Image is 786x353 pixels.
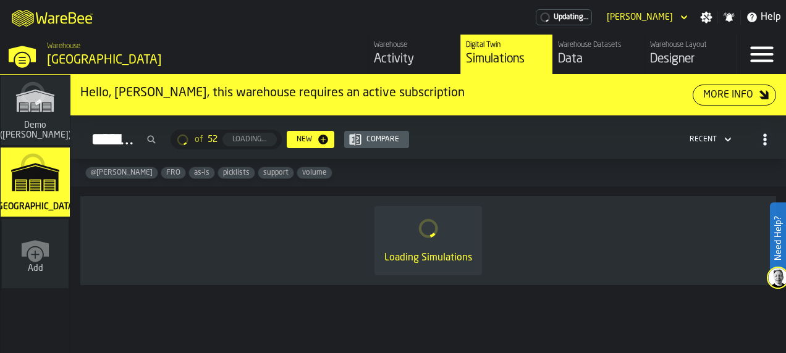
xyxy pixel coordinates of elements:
[287,131,334,148] button: button-New
[650,51,732,68] div: Designer
[208,135,218,144] span: 52
[70,75,786,115] div: ItemListCard-
[737,35,786,74] label: button-toggle-Menu
[466,51,547,68] div: Simulations
[693,85,776,106] button: button-More Info
[718,11,740,23] label: button-toggle-Notifications
[189,168,214,177] span: as-is
[80,85,693,102] div: Hello, [PERSON_NAME], this warehouse requires an active subscription
[166,130,287,149] div: ButtonLoadMore-Loading...-Prev-First-Last
[86,168,158,177] span: @anatoly
[70,115,786,159] h2: button-Simulations
[374,51,455,68] div: Activity
[698,88,758,102] div: More Info
[384,251,472,265] div: Loading Simulations
[552,35,644,74] a: link-to-/wh/i/b8e8645a-5c77-43f4-8135-27e3a4d97801/data
[741,10,786,25] label: button-toggle-Help
[28,264,43,273] span: Add
[685,132,734,147] div: DropdownMenuValue-4
[195,135,203,144] span: of
[644,35,737,74] a: link-to-/wh/i/b8e8645a-5c77-43f4-8135-27e3a4d97801/designer
[695,11,717,23] label: button-toggle-Settings
[1,147,70,219] a: link-to-/wh/i/b8e8645a-5c77-43f4-8135-27e3a4d97801/simulations
[222,133,277,146] button: button-Loading...
[558,41,640,49] div: Warehouse Datasets
[80,196,776,285] div: ItemListCard-
[607,12,673,22] div: DropdownMenuValue-Kruti Shah
[650,41,732,49] div: Warehouse Layout
[368,35,460,74] a: link-to-/wh/i/b8e8645a-5c77-43f4-8135-27e3a4d97801/feed/
[771,204,785,273] label: Need Help?
[344,131,409,148] button: button-Compare
[460,35,552,74] a: link-to-/wh/i/b8e8645a-5c77-43f4-8135-27e3a4d97801/simulations
[227,135,272,144] div: Loading...
[161,168,185,177] span: FRO
[558,51,640,68] div: Data
[297,168,332,177] span: volume
[554,13,589,22] span: Updating...
[536,9,592,25] a: link-to-/wh/i/b8e8645a-5c77-43f4-8135-27e3a4d97801/pricing/
[466,41,547,49] div: Digital Twin
[292,135,317,144] div: New
[761,10,781,25] span: Help
[258,168,294,177] span: support
[2,219,69,291] a: link-to-/wh/new
[602,10,690,25] div: DropdownMenuValue-Kruti Shah
[361,135,404,144] div: Compare
[218,168,255,177] span: picklists
[47,52,269,69] div: [GEOGRAPHIC_DATA]
[690,135,717,144] div: DropdownMenuValue-4
[536,9,592,25] div: Menu Subscription
[1,76,70,147] a: link-to-/wh/i/dbcf2930-f09f-4140-89fc-d1e1c3a767ca/simulations
[374,41,455,49] div: Warehouse
[47,42,80,51] span: Warehouse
